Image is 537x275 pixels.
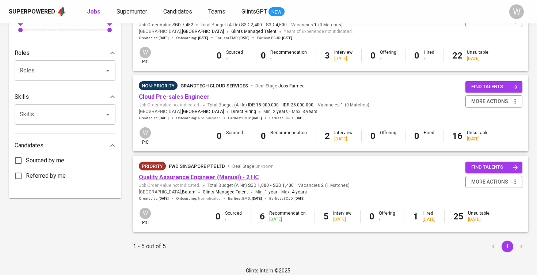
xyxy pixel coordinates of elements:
[465,162,522,173] button: find talents
[9,6,66,17] a: Superpoweredapp logo
[313,22,317,28] span: 1
[198,196,221,201] span: Not indicated
[261,50,266,61] b: 0
[509,4,524,19] div: W
[139,93,210,100] a: Cloud Pre-sales Engineer
[103,109,113,120] button: Open
[280,102,281,108] span: -
[370,131,376,141] b: 0
[269,116,305,121] span: Earliest ECJD :
[283,102,313,108] span: IDR 25.000.000
[294,116,305,121] span: [DATE]
[228,116,262,121] span: Earliest EMD :
[139,162,166,170] div: New Job received from Demand Team
[226,49,243,62] div: Sourced
[424,49,434,62] div: Hired
[139,174,259,181] a: Quality Assurance Engineer (Manual) - 2 HC
[380,130,396,142] div: Offering
[228,196,262,201] span: Earliest EMD :
[15,49,30,57] p: Roles
[15,93,29,101] p: Skills
[139,127,152,146] div: pic
[87,8,100,15] b: Jobs
[270,182,271,189] span: -
[423,210,435,223] div: Hired
[139,182,200,189] span: Job Order Value not indicated.
[333,210,351,223] div: Interview
[471,163,518,172] span: find talents
[208,8,225,15] span: Teams
[255,164,274,169] span: unknown
[298,182,350,189] span: Vacancies ( 1 Matches )
[208,7,227,16] a: Teams
[471,177,508,187] span: more actions
[139,127,152,139] div: W
[26,156,64,165] span: Sourced by me
[225,210,242,223] div: Sourced
[379,216,395,223] div: -
[269,210,306,223] div: Recommendation
[217,131,222,141] b: 0
[471,83,518,91] span: find talents
[465,95,522,108] button: more actions
[139,35,169,41] span: Created at :
[369,211,374,222] b: 0
[467,136,488,142] div: [DATE]
[452,50,462,61] b: 22
[139,82,178,90] span: Non-Priority
[334,130,353,142] div: Interview
[226,56,243,62] div: -
[471,97,508,106] span: more actions
[57,6,66,17] img: app logo
[139,28,224,35] span: [GEOGRAPHIC_DATA] ,
[487,241,528,252] nav: pagination navigation
[15,46,115,60] div: Roles
[467,56,488,62] div: [DATE]
[255,189,277,195] span: Min.
[159,196,169,201] span: [DATE]
[159,116,169,121] span: [DATE]
[379,210,395,223] div: Offering
[453,211,464,222] b: 25
[159,35,169,41] span: [DATE]
[260,211,265,222] b: 6
[169,163,225,169] span: FWD Singapore Pte Ltd
[424,56,434,62] div: -
[139,207,152,220] div: W
[172,22,193,28] span: SGD 7,452
[318,102,369,108] span: Vacancies ( 0 Matches )
[241,8,267,15] span: GlintsGPT
[270,56,307,62] div: -
[467,130,488,142] div: Unsuitable
[180,83,248,88] span: GrandTech Cloud Services
[139,46,152,65] div: pic
[15,90,115,104] div: Skills
[241,22,262,28] span: SGD 2,400
[182,108,224,116] span: [GEOGRAPHIC_DATA]
[423,216,435,223] div: [DATE]
[414,50,419,61] b: 0
[9,8,55,16] div: Superpowered
[292,189,307,195] span: 4 years
[278,83,305,88] span: Jobs Farmed
[15,141,43,150] p: Candidates
[468,210,490,223] div: Unsuitable
[225,216,242,223] div: -
[334,49,353,62] div: Interview
[334,56,353,62] div: [DATE]
[270,49,307,62] div: Recommendation
[452,131,462,141] b: 16
[226,136,243,142] div: -
[139,46,152,59] div: W
[268,8,285,16] span: NEW
[257,35,292,41] span: Earliest ECJD :
[176,35,208,41] span: Onboarding :
[273,109,288,114] span: 2 years
[269,196,305,201] span: Earliest ECJD :
[163,8,192,15] span: Candidates
[241,7,285,16] a: GlintsGPT NEW
[207,102,313,108] span: Total Budget (All-In)
[294,196,305,201] span: [DATE]
[216,211,221,222] b: 0
[139,22,193,28] span: Job Order Value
